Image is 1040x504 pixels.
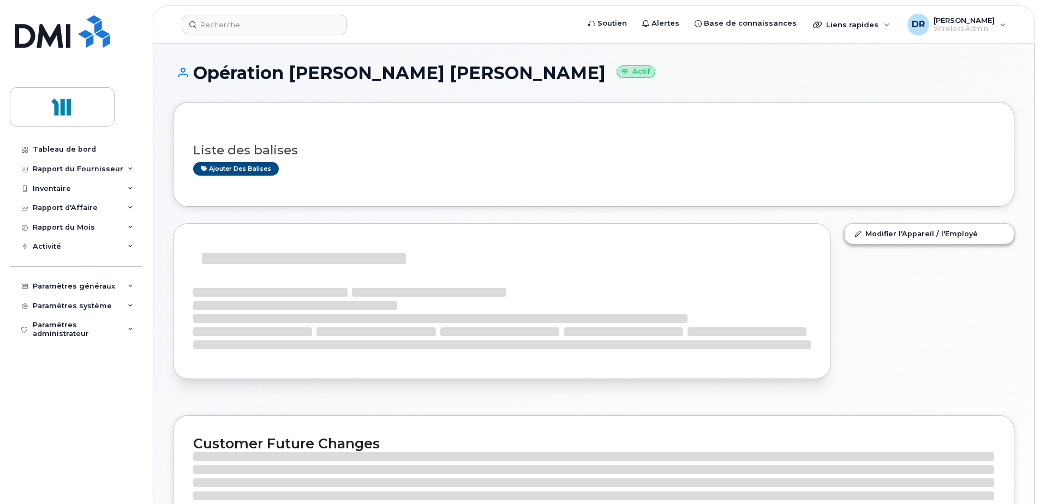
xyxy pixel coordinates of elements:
[193,162,279,176] a: Ajouter des balises
[193,143,994,157] h3: Liste des balises
[617,65,655,78] small: Actif
[193,435,994,452] h2: Customer Future Changes
[173,63,1014,82] h1: Opération [PERSON_NAME] [PERSON_NAME]
[845,224,1014,243] a: Modifier l'Appareil / l'Employé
